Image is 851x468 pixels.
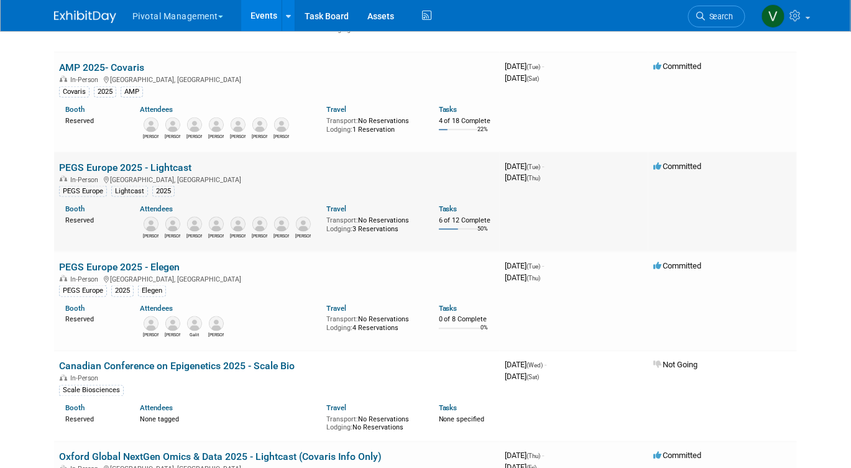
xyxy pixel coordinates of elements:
span: None specified [439,416,485,424]
a: Travel [327,404,347,413]
td: 0% [481,325,489,342]
td: 25% [478,26,489,43]
span: [DATE] [505,62,544,71]
a: Booth [65,305,85,313]
div: [GEOGRAPHIC_DATA], [GEOGRAPHIC_DATA] [59,74,495,84]
a: Tasks [439,305,458,313]
div: Elegen [138,285,166,296]
img: Simon Margerison [209,217,224,232]
div: Robert Riegelhaupt [208,132,224,140]
span: - [542,451,544,461]
a: Travel [327,105,347,114]
span: Committed [653,62,701,71]
img: Paul Loeffen [274,217,289,232]
div: None tagged [140,413,317,424]
div: Reserved [65,313,121,324]
div: Simon Margerison [208,232,224,239]
img: Paul Wylie [187,217,202,232]
span: In-Person [70,176,102,184]
div: Paul Wylie [186,232,202,239]
div: PEGS Europe [59,186,107,197]
span: Transport: [327,216,359,224]
div: 4 of 18 Complete [439,117,495,126]
img: Marco Woldt [231,217,246,232]
div: David Dow [252,132,267,140]
div: [GEOGRAPHIC_DATA], [GEOGRAPHIC_DATA] [59,273,495,283]
div: Marco Woldt [230,232,246,239]
a: Booth [65,204,85,213]
div: Reserved [65,114,121,126]
div: 2025 [152,186,175,197]
div: No Reservations 3 Reservations [327,214,420,233]
img: Robert Riegelhaupt [209,117,224,132]
div: No Reservations 4 Reservations [327,313,420,333]
img: Connor Wies [165,316,180,331]
a: Travel [327,204,347,213]
div: 2025 [94,86,116,98]
span: - [542,62,544,71]
span: [DATE] [505,372,539,382]
span: (Tue) [527,263,540,270]
div: Scale Biosciences [59,385,124,397]
div: [GEOGRAPHIC_DATA], [GEOGRAPHIC_DATA] [59,174,495,184]
div: No Reservations No Reservations [327,413,420,433]
span: Lodging: [327,225,353,233]
span: (Sat) [527,374,539,381]
img: In-Person Event [60,76,67,82]
a: Booth [65,404,85,413]
div: Jonathan Didier [295,232,311,239]
a: Search [688,6,745,27]
img: David Dow [252,117,267,132]
span: Search [705,12,734,21]
img: Paul Steinberg [144,217,159,232]
img: Kris Amirault [165,117,180,132]
a: Canadian Conference on Epigenetics 2025 - Scale Bio [59,360,295,372]
span: Committed [653,261,701,270]
a: PEGS Europe 2025 - Lightcast [59,162,191,173]
a: PEGS Europe 2025 - Elegen [59,261,180,273]
span: (Thu) [527,275,540,282]
span: Not Going [653,360,697,370]
div: Eugenio Daviso, Ph.D. [143,132,159,140]
img: Carrie Maynard [165,217,180,232]
img: Jonathan Didier [296,217,311,232]
span: - [542,261,544,270]
span: (Wed) [527,362,543,369]
span: [DATE] [505,173,540,182]
div: 2025 [111,285,134,296]
a: Attendees [140,404,173,413]
div: Paul Steinberg [143,232,159,239]
img: Gabriel Lipof [187,117,202,132]
img: Randy Dyer [144,316,159,331]
img: Scott Brouilette [252,217,267,232]
span: Committed [653,451,701,461]
span: - [542,162,544,171]
span: [DATE] [505,451,544,461]
div: Greg Endress [274,132,289,140]
div: Reserved [65,413,121,424]
span: (Sat) [527,75,539,82]
span: [DATE] [505,162,544,171]
div: Scott Brouilette [252,232,267,239]
span: In-Person [70,375,102,383]
img: Ross Kettleborough [209,316,224,331]
td: 50% [478,226,489,242]
span: Lodging: [327,424,353,432]
div: Connor Wies [165,331,180,339]
img: Jared Hoffman [231,117,246,132]
td: 22% [478,126,489,143]
span: [DATE] [505,360,546,370]
img: ExhibitDay [54,11,116,23]
div: Gabriel Lipof [186,132,202,140]
img: Galit Meshulam-Simon [187,316,202,331]
div: Paul Loeffen [274,232,289,239]
img: In-Person Event [60,275,67,282]
span: Lodging: [327,126,353,134]
a: Booth [65,105,85,114]
span: [DATE] [505,261,544,270]
span: [DATE] [505,273,540,282]
div: Carrie Maynard [165,232,180,239]
span: (Thu) [527,175,540,181]
div: Lightcast [111,186,148,197]
a: Oxford Global NextGen Omics & Data 2025 - Lightcast (Covaris Info Only) [59,451,382,463]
